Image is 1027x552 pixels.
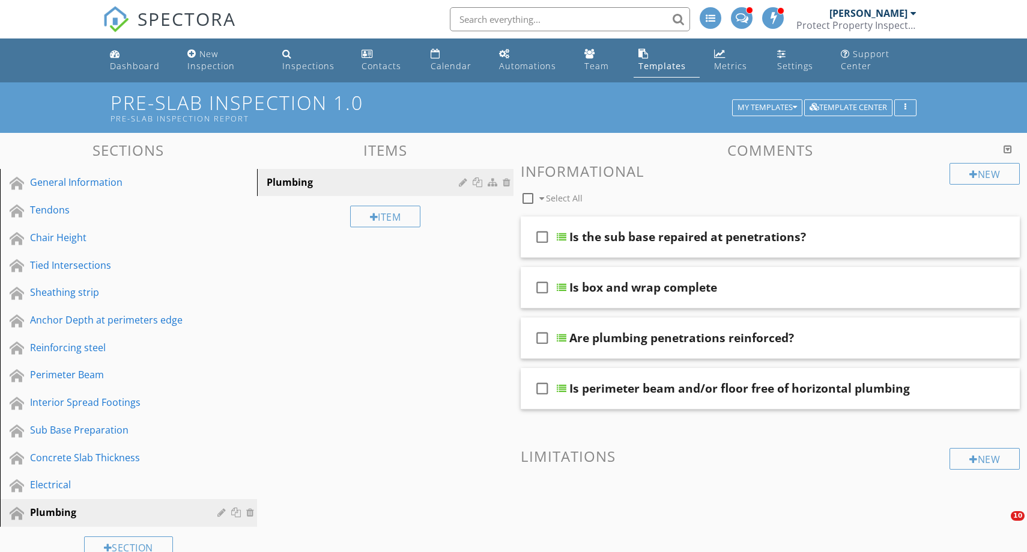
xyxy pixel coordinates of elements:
[533,374,552,403] i: check_box_outline_blank
[30,285,200,299] div: Sheathing strip
[30,203,200,217] div: Tendons
[257,142,514,158] h3: Items
[796,19,916,31] div: Protect Property Inspections
[103,6,129,32] img: The Best Home Inspection Software - Spectora
[804,99,892,116] button: Template Center
[732,99,802,116] button: My Templates
[426,43,485,78] a: Calendar
[521,448,1020,464] h3: Limitations
[277,43,347,78] a: Inspections
[30,450,200,465] div: Concrete Slab Thickness
[494,43,569,78] a: Automations (Advanced)
[950,448,1020,470] div: New
[546,192,583,204] span: Select All
[584,60,609,72] div: Team
[533,273,552,302] i: check_box_outline_blank
[282,60,335,72] div: Inspections
[714,60,747,72] div: Metrics
[30,423,200,437] div: Sub Base Preparation
[738,103,797,112] div: My Templates
[638,60,686,72] div: Templates
[357,43,416,78] a: Contacts
[30,395,200,409] div: Interior Spread Footings
[111,114,736,123] div: Pre-Slab Inspection Report
[499,60,556,72] div: Automations
[138,6,236,31] span: SPECTORA
[569,331,794,345] div: Are plumbing penetrations reinforced?
[103,16,236,41] a: SPECTORA
[1011,511,1025,521] span: 10
[569,230,806,244] div: Is the sub base repaired at penetrations?
[569,381,910,396] div: Is perimeter beam and/or floor free of horizontal plumbing
[30,313,200,327] div: Anchor Depth at perimeters edge
[110,60,160,72] div: Dashboard
[267,175,463,189] div: Plumbing
[569,280,717,295] div: Is box and wrap complete
[829,7,907,19] div: [PERSON_NAME]
[580,43,625,78] a: Team
[836,43,922,78] a: Support Center
[431,60,471,72] div: Calendar
[521,163,1020,179] h3: Informational
[950,163,1020,185] div: New
[777,60,813,72] div: Settings
[804,101,892,112] a: Template Center
[533,324,552,352] i: check_box_outline_blank
[709,43,763,78] a: Metrics
[30,505,200,520] div: Plumbing
[111,92,916,123] h1: Pre-Slab Inspection 1.0
[533,222,552,251] i: check_box_outline_blank
[841,48,889,72] div: Support Center
[450,7,690,31] input: Search everything...
[634,43,700,78] a: Templates
[521,142,1020,158] h3: Comments
[350,206,421,227] div: Item
[30,477,200,492] div: Electrical
[30,258,200,272] div: Tied Intersections
[362,60,401,72] div: Contacts
[30,367,200,382] div: Perimeter Beam
[30,340,200,355] div: Reinforcing steel
[810,103,887,112] div: Template Center
[986,511,1015,540] iframe: Intercom live chat
[772,43,826,78] a: Settings
[187,48,235,72] div: New Inspection
[105,43,173,78] a: Dashboard
[183,43,267,78] a: New Inspection
[30,175,200,189] div: General Information
[30,230,200,245] div: Chair Height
